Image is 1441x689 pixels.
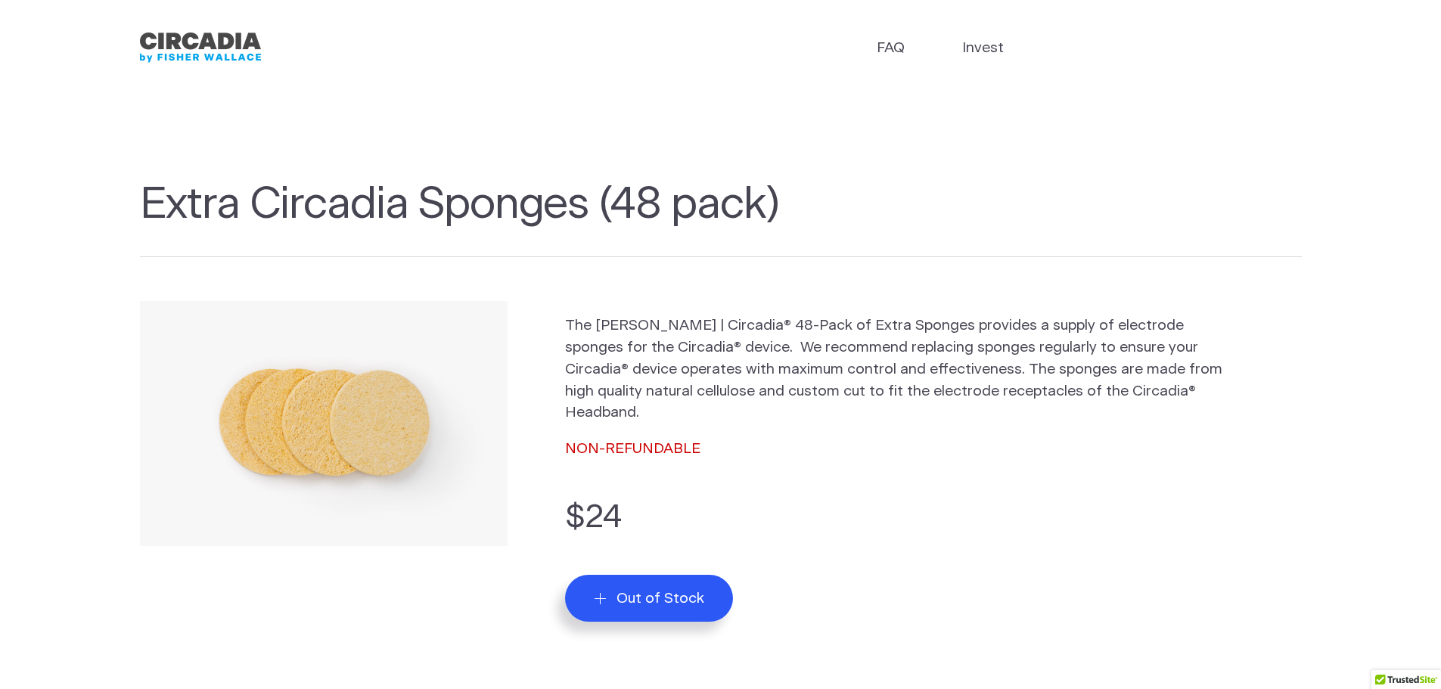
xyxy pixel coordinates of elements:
[140,29,261,67] img: circadia_bfw.png
[962,38,1004,60] a: Invest
[616,590,704,607] span: Out of Stock
[565,575,733,621] button: Out of Stock
[140,29,261,67] a: Circadia
[140,179,1302,258] h1: Extra Circadia Sponges (48 pack)
[565,442,700,456] span: NON-REFUNDABLE
[565,493,1301,542] p: $24
[565,315,1234,424] p: The [PERSON_NAME] | Circadia® 48-Pack of Extra Sponges provides a supply of electrode sponges for...
[877,38,905,60] a: FAQ
[140,301,508,546] img: Extra Circadia Sponges (48 pack)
